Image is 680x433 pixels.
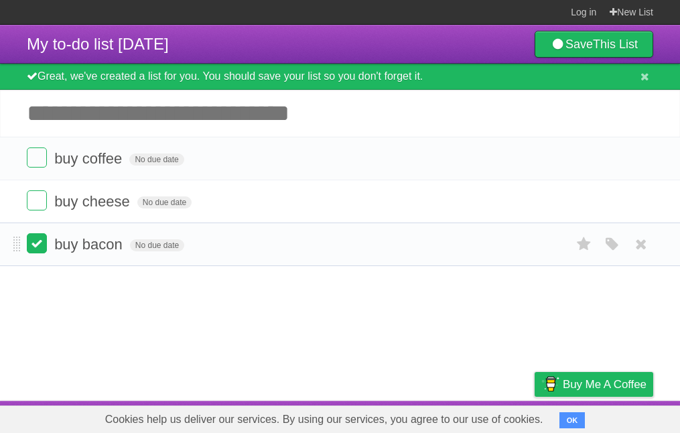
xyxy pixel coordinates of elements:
[593,38,638,51] b: This List
[517,404,552,430] a: Privacy
[137,196,192,208] span: No due date
[559,412,586,428] button: OK
[27,233,47,253] label: Done
[472,404,501,430] a: Terms
[129,153,184,166] span: No due date
[27,190,47,210] label: Done
[54,150,125,167] span: buy coffee
[535,372,653,397] a: Buy me a coffee
[130,239,184,251] span: No due date
[569,404,653,430] a: Suggest a feature
[356,404,385,430] a: About
[401,404,455,430] a: Developers
[92,406,557,433] span: Cookies help us deliver our services. By using our services, you agree to our use of cookies.
[571,233,597,255] label: Star task
[535,31,653,58] a: SaveThis List
[54,193,133,210] span: buy cheese
[563,373,647,396] span: Buy me a coffee
[27,147,47,168] label: Done
[541,373,559,395] img: Buy me a coffee
[54,236,126,253] span: buy bacon
[27,35,169,53] span: My to-do list [DATE]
